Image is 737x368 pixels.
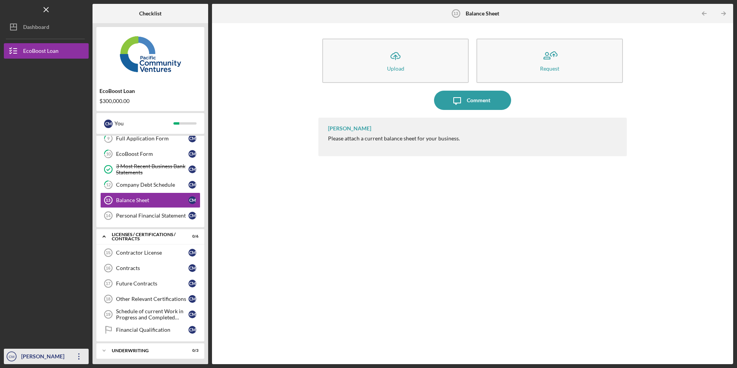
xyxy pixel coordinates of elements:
[328,125,371,132] div: [PERSON_NAME]
[23,43,59,61] div: EcoBoost Loan
[107,136,110,141] tspan: 9
[188,295,196,303] div: C M
[387,66,404,71] div: Upload
[4,349,89,364] button: CM[PERSON_NAME]
[99,98,201,104] div: $300,000.00
[188,264,196,272] div: C M
[328,135,460,142] div: Please attach a current balance sheet for your business.
[188,311,196,318] div: C M
[96,31,204,77] img: Product logo
[106,312,110,317] tspan: 19
[188,326,196,334] div: C M
[106,250,110,255] tspan: 15
[112,232,179,241] div: Licenses / Certifications / Contracts
[188,165,196,173] div: C M
[116,250,188,256] div: Contractor License
[106,213,111,218] tspan: 14
[100,208,200,223] a: 14Personal Financial StatementCM
[100,177,200,192] a: 12Company Debt ScheduleCM
[19,349,69,366] div: [PERSON_NAME]
[188,150,196,158] div: C M
[100,131,200,146] a: 9Full Application FormCM
[100,192,200,208] a: 13Balance SheetCM
[188,280,196,287] div: C M
[116,265,188,271] div: Contracts
[100,245,200,260] a: 15Contractor LicenseCM
[185,234,199,239] div: 0 / 6
[99,88,201,94] div: EcoBoost Loan
[9,354,15,359] text: CM
[322,39,469,83] button: Upload
[114,117,173,130] div: You
[188,196,196,204] div: C M
[106,297,110,301] tspan: 18
[23,19,49,37] div: Dashboard
[116,151,188,157] div: EcoBoost Form
[453,11,458,16] tspan: 13
[100,146,200,162] a: 10EcoBoost FormCM
[139,10,162,17] b: Checklist
[106,152,111,157] tspan: 10
[467,91,490,110] div: Comment
[116,197,188,203] div: Balance Sheet
[116,308,188,321] div: Schedule of current Work in Progress and Completed Contract Schedule
[188,135,196,142] div: C M
[100,322,200,338] a: Financial QualificationCM
[4,43,89,59] button: EcoBoost Loan
[466,10,499,17] b: Balance Sheet
[100,260,200,276] a: 16ContractsCM
[116,135,188,142] div: Full Application Form
[188,181,196,189] div: C M
[540,66,559,71] div: Request
[100,307,200,322] a: 19Schedule of current Work in Progress and Completed Contract ScheduleCM
[116,327,188,333] div: Financial Qualification
[112,348,179,353] div: Underwriting
[116,280,188,287] div: Future Contracts
[185,348,199,353] div: 0 / 3
[188,212,196,219] div: C M
[476,39,623,83] button: Request
[106,182,111,187] tspan: 12
[188,249,196,257] div: C M
[104,120,113,128] div: C M
[100,162,200,177] a: 3 Most Recent Business Bank StatementsCM
[106,266,110,270] tspan: 16
[116,182,188,188] div: Company Debt Schedule
[106,281,110,286] tspan: 17
[100,276,200,291] a: 17Future ContractsCM
[116,163,188,176] div: 3 Most Recent Business Bank Statements
[106,198,110,203] tspan: 13
[116,296,188,302] div: Other Relevant Certifications
[100,291,200,307] a: 18Other Relevant CertificationsCM
[116,213,188,219] div: Personal Financial Statement
[434,91,511,110] button: Comment
[4,19,89,35] button: Dashboard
